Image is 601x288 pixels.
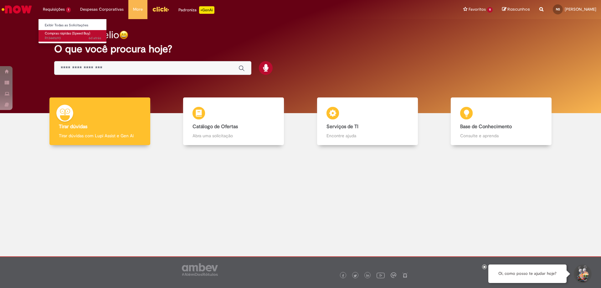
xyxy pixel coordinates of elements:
span: Rascunhos [507,6,530,12]
span: Requisições [43,6,65,13]
button: Iniciar Conversa de Suporte [573,264,592,283]
img: logo_footer_youtube.png [377,271,385,279]
a: Base de Conhecimento Consulte e aprenda [434,97,568,145]
span: 6d atrás [89,36,101,40]
p: Abra uma solicitação [193,133,275,139]
span: Favoritos [469,6,486,13]
img: ServiceNow [1,3,33,16]
img: logo_footer_ambev_rotulo_gray.png [182,263,218,276]
span: R13441693 [45,36,101,41]
img: logo_footer_workplace.png [391,272,396,278]
span: Compras rápidas (Speed Buy) [45,31,90,36]
a: Catálogo de Ofertas Abra uma solicitação [167,97,301,145]
a: Serviços de TI Encontre ajuda [300,97,434,145]
span: 11 [487,7,493,13]
img: logo_footer_naosei.png [402,272,408,278]
b: Tirar dúvidas [59,123,87,130]
a: Tirar dúvidas Tirar dúvidas com Lupi Assist e Gen Ai [33,97,167,145]
img: logo_footer_twitter.png [354,274,357,277]
span: [PERSON_NAME] [565,7,596,12]
img: logo_footer_linkedin.png [366,274,369,278]
span: NS [556,7,560,11]
div: Padroniza [178,6,214,14]
p: Encontre ajuda [326,133,408,139]
p: Consulte e aprenda [460,133,542,139]
p: +GenAi [199,6,214,14]
span: 1 [66,7,71,13]
img: happy-face.png [119,30,128,39]
b: Serviços de TI [326,123,358,130]
b: Base de Conhecimento [460,123,512,130]
a: Exibir Todas as Solicitações [39,22,107,29]
b: Catálogo de Ofertas [193,123,238,130]
img: click_logo_yellow_360x200.png [152,4,169,14]
span: Despesas Corporativas [80,6,124,13]
h2: O que você procura hoje? [54,44,547,55]
ul: Requisições [38,19,107,44]
time: 23/08/2025 09:52:12 [89,36,101,40]
a: Aberto R13441693 : Compras rápidas (Speed Buy) [39,30,107,42]
p: Tirar dúvidas com Lupi Assist e Gen Ai [59,133,141,139]
div: Oi, como posso te ajudar hoje? [488,264,567,283]
img: logo_footer_facebook.png [342,274,345,277]
a: Rascunhos [502,7,530,13]
span: More [133,6,143,13]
